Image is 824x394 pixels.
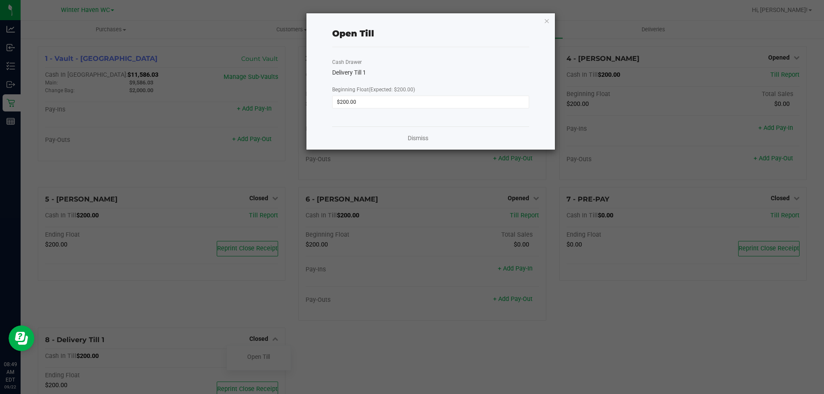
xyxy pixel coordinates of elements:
span: Beginning Float [332,87,415,93]
iframe: Resource center [9,325,34,351]
span: (Expected: $200.00) [369,87,415,93]
div: Delivery Till 1 [332,68,529,77]
label: Cash Drawer [332,58,362,66]
a: Dismiss [408,134,428,143]
div: Open Till [332,27,374,40]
